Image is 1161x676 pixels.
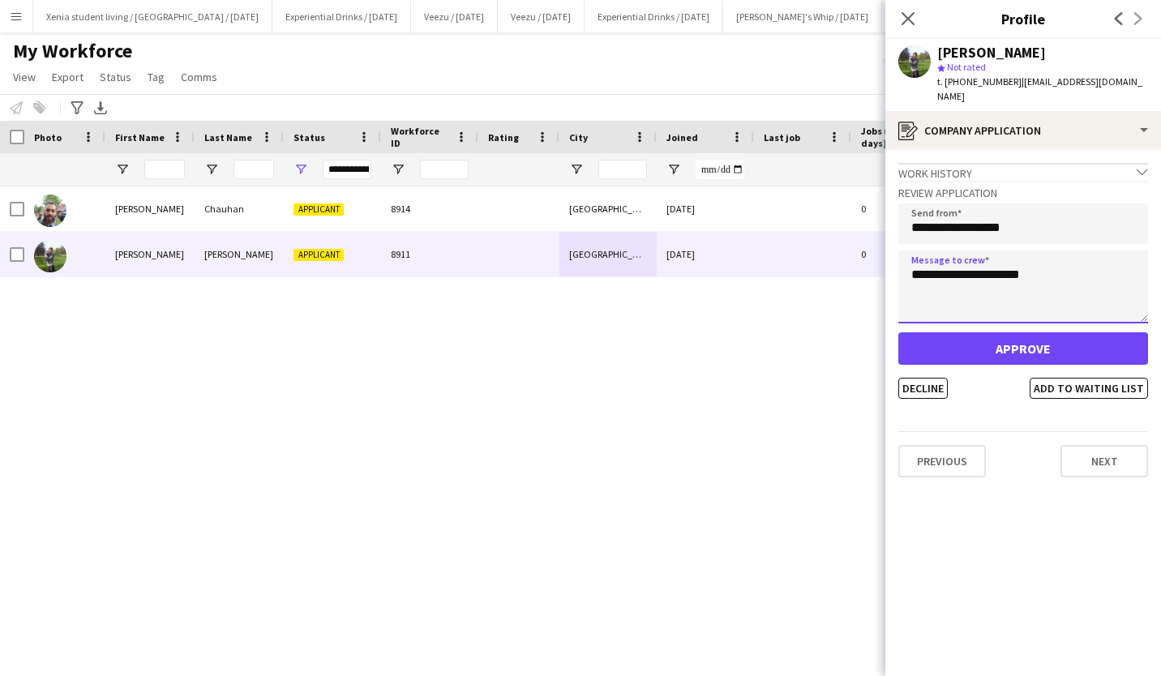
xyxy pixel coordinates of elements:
[898,378,948,399] button: Decline
[6,66,42,88] a: View
[391,125,449,149] span: Workforce ID
[657,232,754,276] div: [DATE]
[174,66,224,88] a: Comms
[851,232,957,276] div: 0
[898,445,986,477] button: Previous
[105,186,195,231] div: [PERSON_NAME]
[204,131,252,143] span: Last Name
[34,240,66,272] img: Nikolina Ignatova
[272,1,411,32] button: Experiential Drinks / [DATE]
[195,232,284,276] div: [PERSON_NAME]
[13,39,132,63] span: My Workforce
[45,66,90,88] a: Export
[293,131,325,143] span: Status
[233,160,274,179] input: Last Name Filter Input
[1030,378,1148,399] button: Add to waiting list
[696,160,744,179] input: Joined Filter Input
[666,131,698,143] span: Joined
[898,332,1148,365] button: Approve
[559,186,657,231] div: [GEOGRAPHIC_DATA]
[598,160,647,179] input: City Filter Input
[666,162,681,177] button: Open Filter Menu
[33,1,272,32] button: Xenia student living / [GEOGRAPHIC_DATA] / [DATE]
[381,186,478,231] div: 8914
[420,160,469,179] input: Workforce ID Filter Input
[569,162,584,177] button: Open Filter Menu
[91,98,110,118] app-action-btn: Export XLSX
[411,1,498,32] button: Veezu / [DATE]
[34,195,66,227] img: Jasbir Chauhan
[195,186,284,231] div: Chauhan
[293,203,344,216] span: Applicant
[937,75,1022,88] span: t. [PHONE_NUMBER]
[885,111,1161,150] div: Company application
[115,131,165,143] span: First Name
[100,70,131,84] span: Status
[293,249,344,261] span: Applicant
[498,1,585,32] button: Veezu / [DATE]
[764,131,800,143] span: Last job
[381,232,478,276] div: 8911
[882,1,992,32] button: VK Daytime / [DATE]
[144,160,185,179] input: First Name Filter Input
[947,61,986,73] span: Not rated
[585,1,723,32] button: Experiential Drinks / [DATE]
[141,66,171,88] a: Tag
[488,131,519,143] span: Rating
[391,162,405,177] button: Open Filter Menu
[105,232,195,276] div: [PERSON_NAME]
[52,70,84,84] span: Export
[851,186,957,231] div: 0
[148,70,165,84] span: Tag
[1060,445,1148,477] button: Next
[181,70,217,84] span: Comms
[898,186,1148,200] h3: Review Application
[861,125,928,149] span: Jobs (last 90 days)
[569,131,588,143] span: City
[204,162,219,177] button: Open Filter Menu
[115,162,130,177] button: Open Filter Menu
[898,163,1148,181] div: Work history
[723,1,882,32] button: [PERSON_NAME]'s Whip / [DATE]
[67,98,87,118] app-action-btn: Advanced filters
[937,75,1142,102] span: | [EMAIL_ADDRESS][DOMAIN_NAME]
[885,8,1161,29] h3: Profile
[13,70,36,84] span: View
[657,186,754,231] div: [DATE]
[937,45,1046,60] div: [PERSON_NAME]
[559,232,657,276] div: [GEOGRAPHIC_DATA]
[293,162,308,177] button: Open Filter Menu
[34,131,62,143] span: Photo
[93,66,138,88] a: Status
